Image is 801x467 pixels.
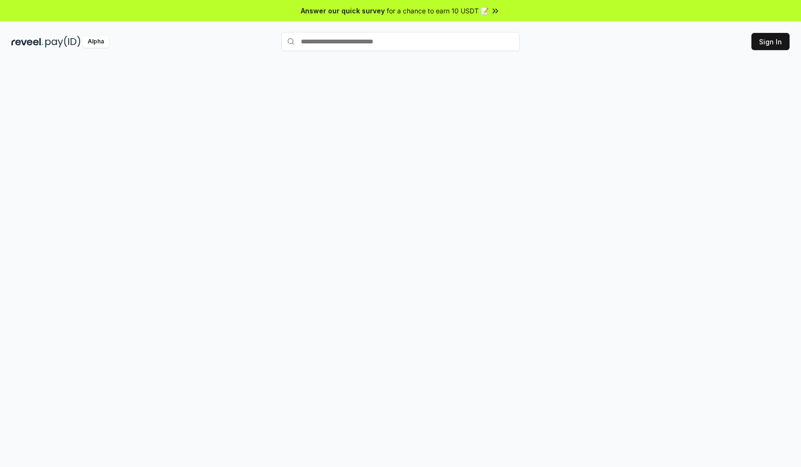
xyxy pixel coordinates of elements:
[751,33,790,50] button: Sign In
[45,36,81,48] img: pay_id
[82,36,109,48] div: Alpha
[301,6,385,16] span: Answer our quick survey
[11,36,43,48] img: reveel_dark
[387,6,489,16] span: for a chance to earn 10 USDT 📝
